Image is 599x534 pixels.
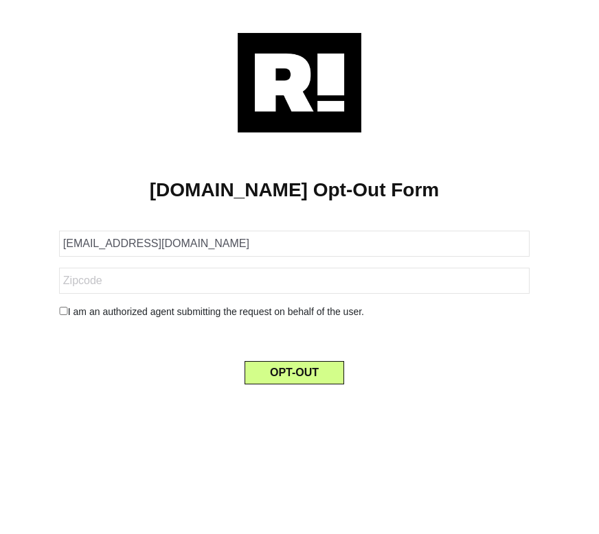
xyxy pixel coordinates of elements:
[49,305,540,319] div: I am an authorized agent submitting the request on behalf of the user.
[59,268,530,294] input: Zipcode
[238,33,361,132] img: Retention.com
[21,178,568,202] h1: [DOMAIN_NAME] Opt-Out Form
[59,231,530,257] input: Email Address
[245,361,344,384] button: OPT-OUT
